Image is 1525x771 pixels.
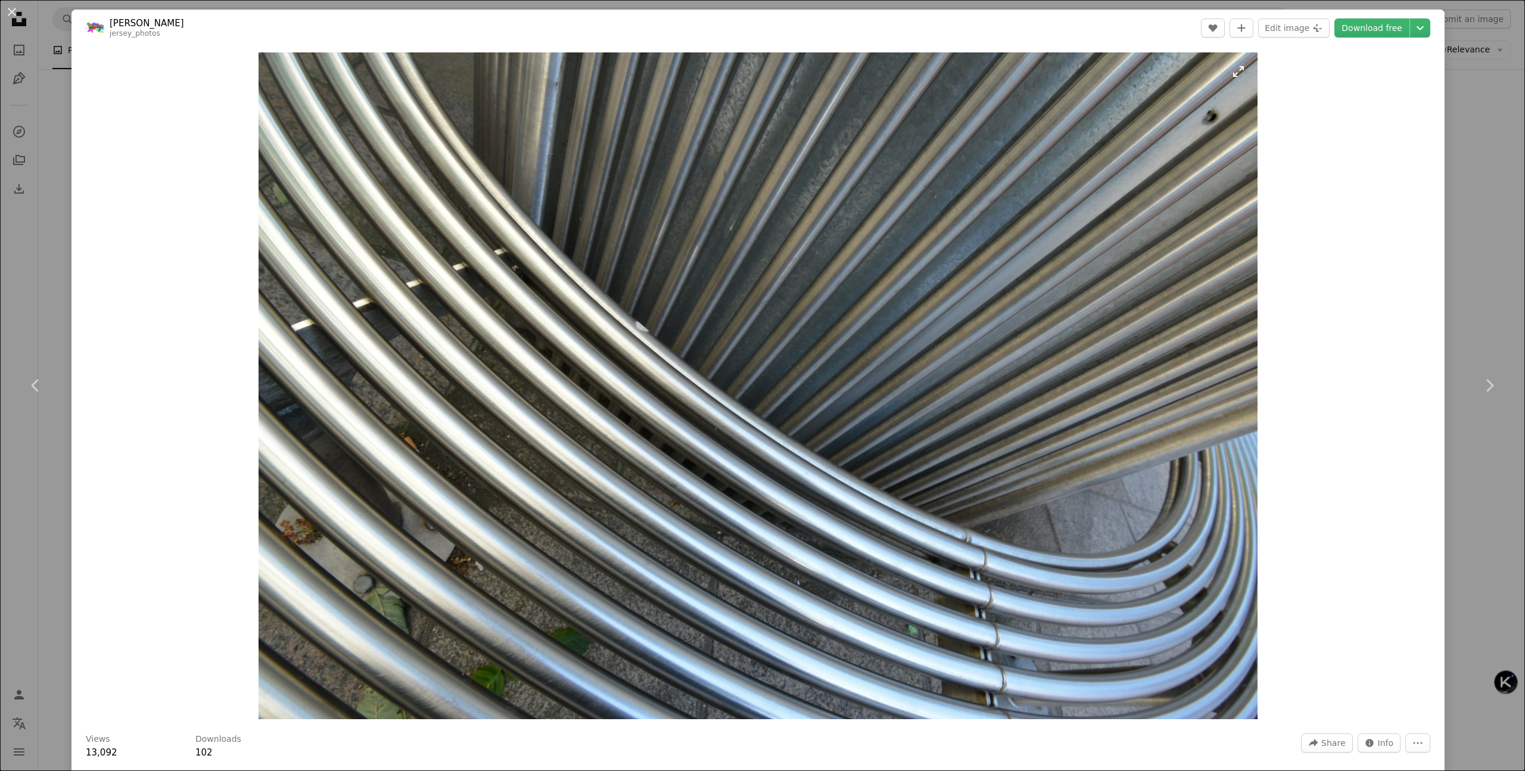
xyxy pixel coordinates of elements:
button: Add to Collection [1230,18,1253,38]
h3: Downloads [195,733,241,745]
h3: Views [86,733,110,745]
span: 102 [195,747,213,758]
img: Go to Travis Leery's profile [86,18,105,38]
a: jersey_photos [110,29,160,38]
a: Download free [1334,18,1409,38]
span: Share [1321,734,1345,752]
span: Info [1378,734,1394,752]
button: Zoom in on this image [259,52,1258,719]
button: Share this image [1301,733,1352,753]
button: Stats about this image [1358,733,1401,753]
button: Like [1201,18,1225,38]
button: Choose download size [1410,18,1430,38]
a: [PERSON_NAME] [110,17,184,29]
span: 13,092 [86,747,117,758]
img: a close up of a bunch of metal pipes [259,52,1258,719]
button: Edit image [1258,18,1330,38]
a: Next [1454,328,1525,443]
button: More Actions [1405,733,1430,753]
